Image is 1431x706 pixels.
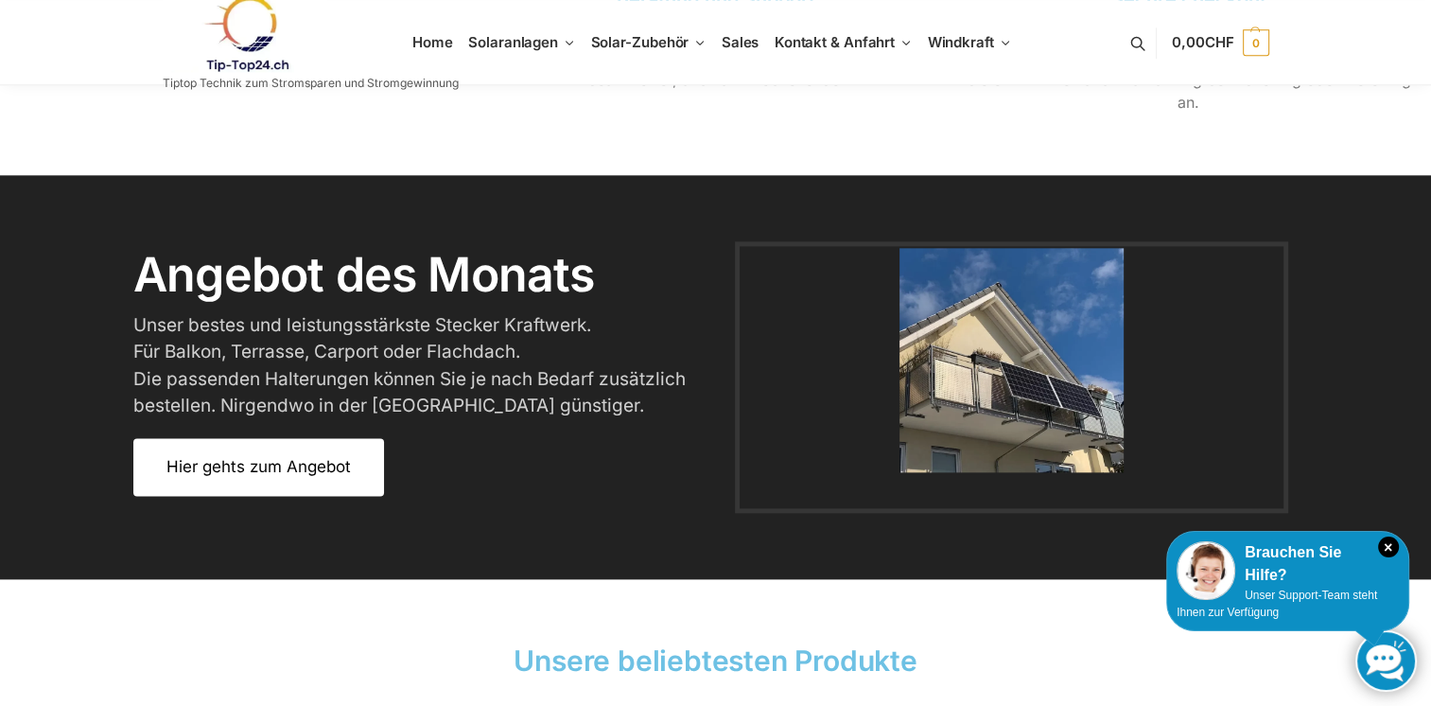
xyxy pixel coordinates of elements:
p: Tiptop Technik zum Stromsparen und Stromgewinnung [163,78,459,89]
a: Hier gehts zum Angebot [133,438,384,496]
img: Home 14 [899,248,1124,472]
span: 0 [1243,29,1269,56]
span: Windkraft [928,33,994,51]
span: Kontakt & Anfahrt [775,33,895,51]
img: Customer service [1177,541,1235,600]
div: Brauchen Sie Hilfe? [1177,541,1399,587]
i: Schließen [1378,537,1399,557]
h2: Angebot des Monats [133,251,707,298]
span: Sales [722,33,759,51]
h3: Unser bestes und leistungsstärkste Stecker Kraftwerk. Für Balkon, Terrasse, Carport oder Flachdac... [133,312,688,420]
span: CHF [1205,33,1234,51]
span: Hier gehts zum Angebot [166,459,351,475]
span: Solaranlagen [468,33,558,51]
span: Unser Support-Team steht Ihnen zur Verfügung [1177,589,1377,619]
span: 0,00 [1172,33,1233,51]
a: 0,00CHF 0 [1172,14,1268,71]
span: Solar-Zubehör [591,33,689,51]
h2: Unsere beliebtesten Produkte [16,641,1416,680]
